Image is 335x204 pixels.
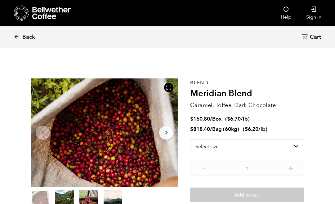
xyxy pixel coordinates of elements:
h2: Meridian Blend [190,88,304,99]
span: Box [212,115,221,122]
span: $ [245,126,248,133]
span: Bag (60kg) [212,126,239,133]
span: ( ) [225,115,250,122]
span: / [210,115,212,122]
p: Caramel, Toffee, Dark Chocolate [190,101,304,109]
span: ( ) [243,126,267,133]
bdi: 6.20 [245,126,258,133]
span: / [210,126,212,133]
button: + [287,165,295,171]
span: /lb [258,126,266,133]
bdi: 160.80 [190,115,210,122]
span: Back [22,33,35,41]
span: $ [190,126,193,133]
span: Cart [310,33,321,41]
a: Cart [302,33,323,42]
button: - [199,165,207,171]
button: Add to cart [190,188,304,202]
span: $ [227,115,230,122]
span: /lb [241,115,248,122]
span: $ [190,115,193,122]
bdi: 818.40 [190,126,210,133]
bdi: 6.70 [227,115,241,122]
